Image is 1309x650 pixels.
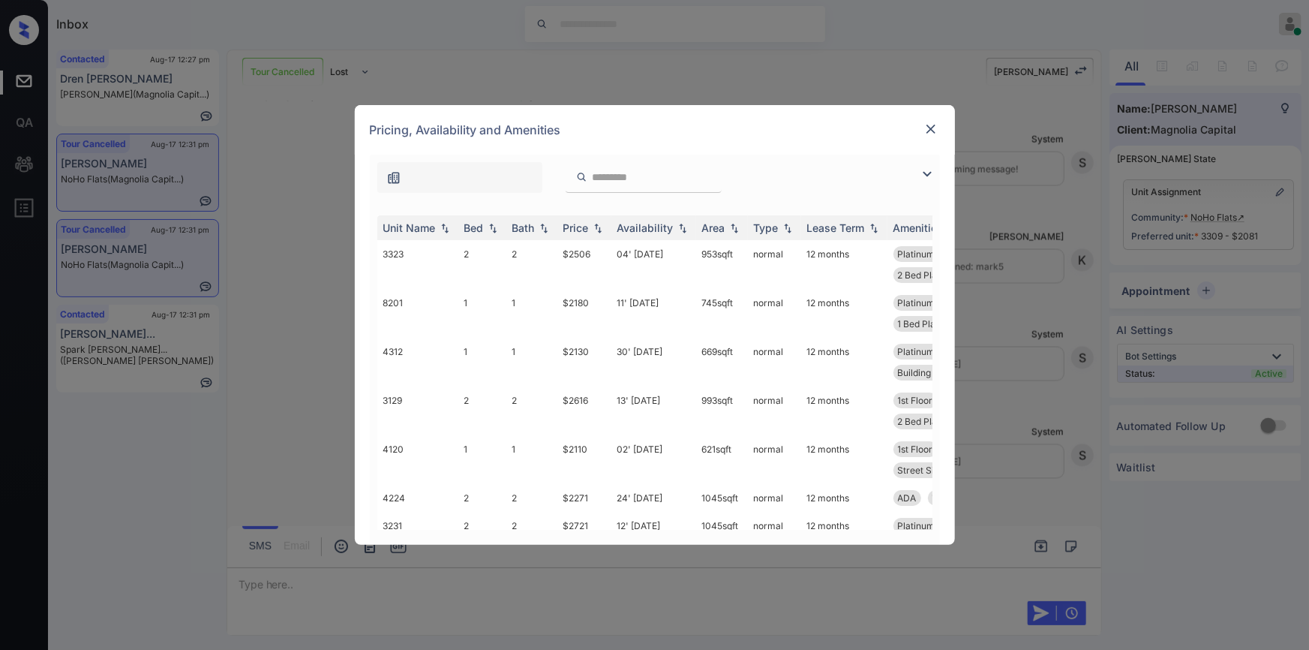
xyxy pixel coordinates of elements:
img: sorting [675,223,690,233]
td: 1 [458,289,506,338]
img: sorting [727,223,742,233]
img: sorting [536,223,551,233]
td: 2 [458,387,506,435]
td: $2721 [557,512,611,561]
td: 1 [458,338,506,387]
td: 2 [458,512,506,561]
div: Price [563,221,589,234]
td: $2271 [557,484,611,512]
td: $2110 [557,435,611,484]
td: 4312 [377,338,458,387]
td: 12 months [801,484,887,512]
span: Platinum Floori... [898,346,968,357]
td: 3129 [377,387,458,435]
td: $2130 [557,338,611,387]
span: Platinum Floori... [898,520,968,531]
div: Bath [512,221,535,234]
span: Street Side Wal... [898,465,970,476]
img: sorting [590,223,605,233]
td: 30' [DATE] [611,338,696,387]
span: Platinum Floori... [898,297,968,308]
td: 3323 [377,240,458,289]
span: Building 4 Cour... [898,367,969,378]
div: Area [702,221,725,234]
td: 2 [458,240,506,289]
div: Unit Name [383,221,436,234]
td: $2180 [557,289,611,338]
td: 1 [458,435,506,484]
td: normal [748,338,801,387]
span: 2 Bed Platinum ... [898,416,971,427]
td: 2 [458,484,506,512]
td: 1045 sqft [696,484,748,512]
td: normal [748,289,801,338]
span: Platinum Floori... [898,248,968,260]
td: 12 months [801,387,887,435]
span: 1 Bed Platinum ... [898,318,969,330]
img: close [923,122,938,137]
span: 2 Bed Platinum ... [898,269,971,281]
span: 1st Floor [898,395,933,406]
td: 12 months [801,240,887,289]
img: sorting [485,223,500,233]
td: 12 months [801,289,887,338]
td: 1 [506,435,557,484]
td: 2 [506,387,557,435]
div: Amenities [893,221,944,234]
td: 2 [506,484,557,512]
span: 1st Floor [898,444,933,455]
td: 4224 [377,484,458,512]
td: normal [748,387,801,435]
td: 13' [DATE] [611,387,696,435]
td: $2506 [557,240,611,289]
td: 2 [506,512,557,561]
td: 12' [DATE] [611,512,696,561]
td: 12 months [801,512,887,561]
td: 02' [DATE] [611,435,696,484]
td: 953 sqft [696,240,748,289]
img: sorting [780,223,795,233]
td: normal [748,512,801,561]
td: 12 months [801,435,887,484]
td: 24' [DATE] [611,484,696,512]
img: icon-zuma [576,170,587,184]
td: $2616 [557,387,611,435]
td: normal [748,435,801,484]
span: ADA [898,492,917,504]
div: Lease Term [807,221,865,234]
div: Bed [464,221,484,234]
img: sorting [437,223,452,233]
td: 1 [506,289,557,338]
div: Pricing, Availability and Amenities [355,105,955,155]
td: 11' [DATE] [611,289,696,338]
img: sorting [866,223,881,233]
td: 745 sqft [696,289,748,338]
td: 04' [DATE] [611,240,696,289]
td: 2 [506,240,557,289]
td: 993 sqft [696,387,748,435]
img: icon-zuma [918,165,936,183]
td: 1 [506,338,557,387]
td: 8201 [377,289,458,338]
div: Availability [617,221,674,234]
td: 3231 [377,512,458,561]
td: 4120 [377,435,458,484]
td: 621 sqft [696,435,748,484]
img: icon-zuma [386,170,401,185]
td: 669 sqft [696,338,748,387]
td: normal [748,484,801,512]
td: 1045 sqft [696,512,748,561]
td: 12 months [801,338,887,387]
td: normal [748,240,801,289]
div: Type [754,221,779,234]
